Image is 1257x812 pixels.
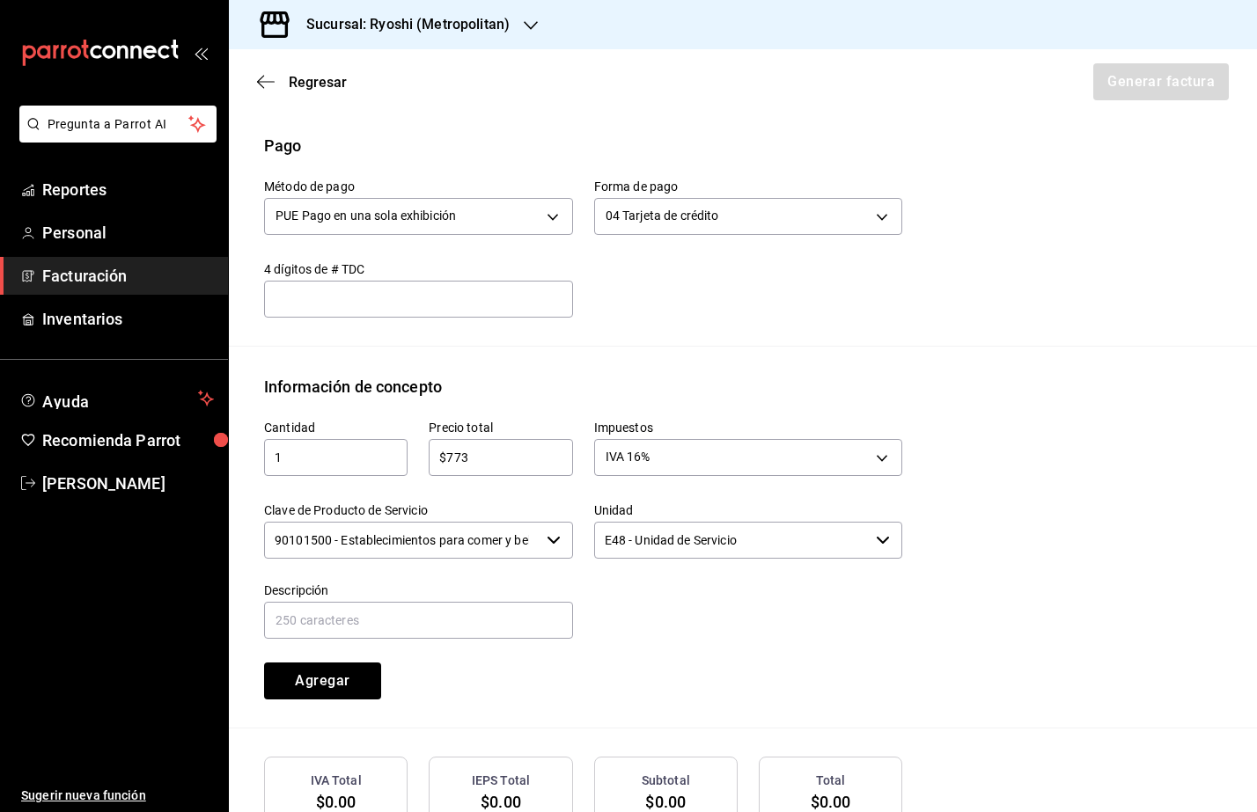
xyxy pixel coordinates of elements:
[194,46,208,60] button: open_drawer_menu
[264,522,540,559] input: Elige una opción
[276,207,456,224] span: PUE Pago en una sola exhibición
[311,772,362,790] h3: IVA Total
[19,106,217,143] button: Pregunta a Parrot AI
[264,503,573,516] label: Clave de Producto de Servicio
[42,307,214,331] span: Inventarios
[811,793,851,811] span: $0.00
[264,375,442,399] div: Información de concepto
[594,421,903,433] label: Impuestos
[645,793,686,811] span: $0.00
[429,447,572,468] input: $0.00
[429,421,572,433] label: Precio total
[289,74,347,91] span: Regresar
[264,179,573,192] label: Método de pago
[606,448,651,465] span: IVA 16%
[472,772,530,790] h3: IEPS Total
[264,583,573,596] label: Descripción
[594,179,903,192] label: Forma de pago
[42,388,191,409] span: Ayuda
[264,602,573,639] input: 250 caracteres
[316,793,357,811] span: $0.00
[292,14,510,35] h3: Sucursal: Ryoshi (Metropolitan)
[606,207,719,224] span: 04 Tarjeta de crédito
[594,522,870,559] input: Elige una opción
[264,134,302,157] div: Pago
[42,178,214,201] span: Reportes
[257,74,347,91] button: Regresar
[42,264,214,288] span: Facturación
[42,472,214,495] span: [PERSON_NAME]
[264,662,381,699] button: Agregar
[42,221,214,245] span: Personal
[42,428,214,452] span: Recomienda Parrot
[594,503,903,516] label: Unidad
[21,786,214,805] span: Sugerir nueva función
[48,115,189,134] span: Pregunta a Parrot AI
[264,262,573,274] label: 4 dígitos de # TDC
[12,128,217,146] a: Pregunta a Parrot AI
[264,421,408,433] label: Cantidad
[642,772,690,790] h3: Subtotal
[481,793,521,811] span: $0.00
[816,772,846,790] h3: Total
